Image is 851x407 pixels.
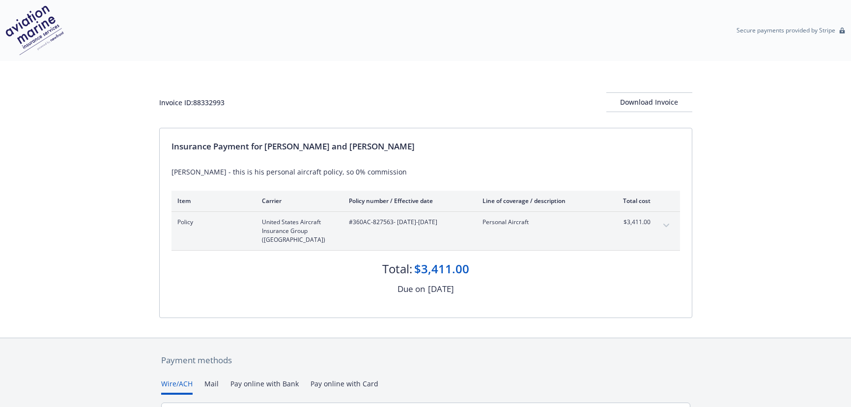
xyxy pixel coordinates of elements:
[482,218,598,227] span: Personal Aircraft
[171,140,680,153] div: Insurance Payment for [PERSON_NAME] and [PERSON_NAME]
[382,261,412,277] div: Total:
[230,378,299,395] button: Pay online with Bank
[262,218,333,244] span: United States Aircraft Insurance Group ([GEOGRAPHIC_DATA])
[177,197,246,205] div: Item
[311,378,378,395] button: Pay online with Card
[171,167,680,177] div: [PERSON_NAME] - this is his personal aircraft policy, so 0% commission
[737,26,835,34] p: Secure payments provided by Stripe
[161,378,193,395] button: Wire/ACH
[397,283,425,295] div: Due on
[349,218,467,227] span: #360AC-827563 - [DATE]-[DATE]
[606,93,692,112] div: Download Invoice
[482,197,598,205] div: Line of coverage / description
[349,197,467,205] div: Policy number / Effective date
[262,197,333,205] div: Carrier
[204,378,219,395] button: Mail
[658,218,674,233] button: expand content
[177,218,246,227] span: Policy
[614,197,651,205] div: Total cost
[428,283,454,295] div: [DATE]
[614,218,651,227] span: $3,411.00
[414,261,469,277] div: $3,411.00
[161,354,690,367] div: Payment methods
[159,97,225,108] div: Invoice ID: 88332993
[606,92,692,112] button: Download Invoice
[171,212,680,250] div: PolicyUnited States Aircraft Insurance Group ([GEOGRAPHIC_DATA])#360AC-827563- [DATE]-[DATE]Perso...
